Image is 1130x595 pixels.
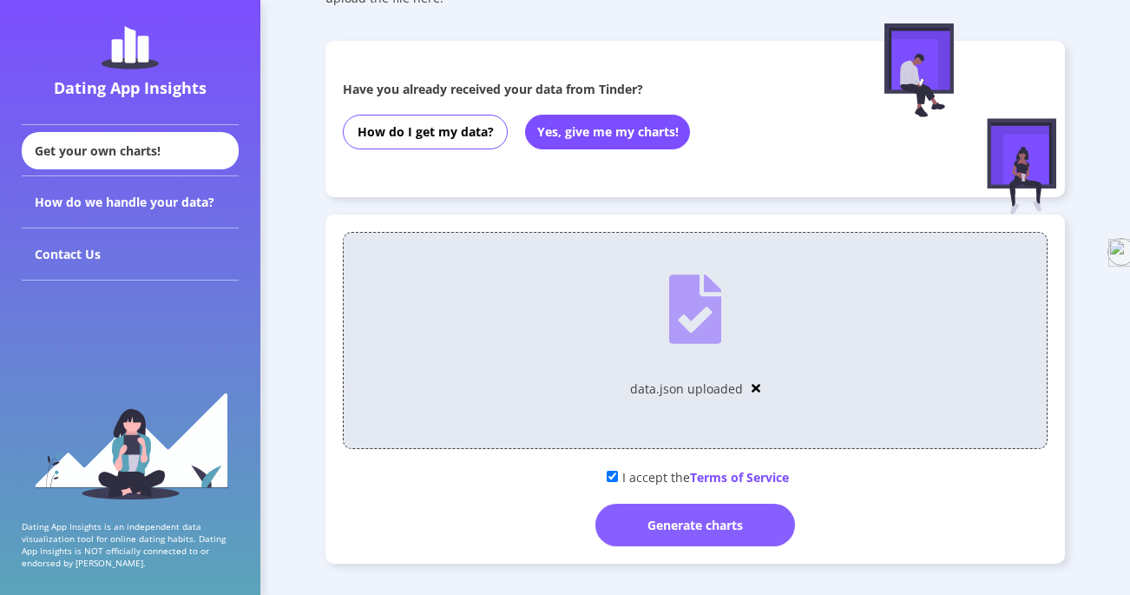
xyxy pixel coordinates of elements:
div: Have you already received your data from Tinder? [343,81,836,97]
div: Contact Us [22,228,239,281]
img: file-uploaded.ea247aa8.svg [669,274,720,344]
button: Yes, give me my charts! [525,115,690,149]
img: dating-app-insights-logo.5abe6921.svg [102,26,159,69]
p: Dating App Insights is an independent data visualization tool for online dating habits. Dating Ap... [22,520,239,569]
div: How do we handle your data? [22,176,239,228]
img: male-figure-sitting.c9faa881.svg [884,23,954,117]
div: Generate charts [595,504,795,546]
span: Terms of Service [690,469,789,486]
button: How do I get my data? [343,115,508,149]
div: Get your own charts! [22,132,239,169]
div: data.json uploaded [630,380,743,397]
div: Dating App Insights [26,77,234,98]
img: close-solid.cbe4567e.svg [752,382,760,394]
div: I accept the [343,462,1048,491]
img: female-figure-sitting.afd5d174.svg [987,118,1056,215]
img: sidebar_girl.91b9467e.svg [33,391,228,499]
